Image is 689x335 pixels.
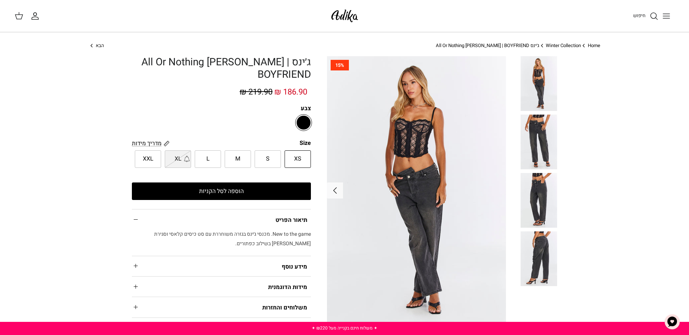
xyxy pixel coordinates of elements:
[240,86,273,98] span: 219.90 ₪
[235,154,240,164] span: M
[633,12,658,20] a: חיפוש
[658,8,674,24] button: Toggle menu
[206,154,210,164] span: L
[132,139,161,148] span: מדריך מידות
[143,154,153,164] span: XXL
[633,12,646,19] span: חיפוש
[294,154,301,164] span: XS
[274,86,307,98] span: 186.90 ₪
[89,42,600,49] nav: Breadcrumbs
[132,256,311,276] summary: מידע נוסף
[132,104,311,112] label: צבע
[266,154,270,164] span: S
[154,230,311,247] span: New to the game. מכנסי ג׳ינס בגזרה משוחררת עם סט כיסים קלאסי וסגירת [PERSON_NAME] בשילוב כפתורים.
[96,42,104,49] span: הבא
[300,139,311,147] legend: Size
[327,182,343,199] button: Next
[132,182,311,200] button: הוספה לסל הקניות
[546,42,581,49] a: Winter Collection
[175,154,182,164] span: XL
[132,56,311,81] h1: ג׳ינס All Or Nothing [PERSON_NAME] | BOYFRIEND
[661,311,683,333] button: צ'אט
[588,42,600,49] a: Home
[132,139,170,147] a: מדריך מידות
[436,42,539,49] a: ג׳ינס All Or Nothing [PERSON_NAME] | BOYFRIEND
[312,325,377,331] a: ✦ משלוח חינם בקנייה מעל ₪220 ✦
[132,297,311,317] summary: משלוחים והחזרות
[89,42,104,49] a: הבא
[31,12,42,20] a: החשבון שלי
[132,209,311,230] summary: תיאור הפריט
[329,7,360,24] img: Adika IL
[132,277,311,297] summary: מידות הדוגמנית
